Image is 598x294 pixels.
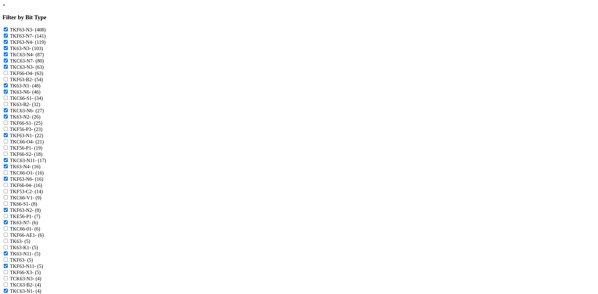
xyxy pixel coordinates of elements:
[10,276,41,281] label: TCK63-N3
[10,251,40,256] label: TK63-N11
[10,245,38,250] label: TK63-K1
[29,220,38,225] span: - (6)
[29,164,40,169] span: - (16)
[10,127,42,132] label: TKF56-P3
[32,27,46,32] span: - (408)
[10,195,41,200] label: TKC66-V1
[33,64,44,70] span: - (63)
[32,282,41,287] span: - (4)
[31,152,42,157] span: - (18)
[10,176,43,182] label: TKF63-N6
[33,195,41,200] span: - (9)
[10,139,44,144] label: TKC66-O4
[10,120,42,126] label: TKF66-S1
[10,83,40,88] label: TK63-N1
[29,89,40,95] span: - (46)
[10,170,44,175] label: TKC66-O1
[21,239,30,244] span: - (5)
[10,71,43,76] label: TKF66-O4
[10,145,42,151] label: TKF56-P1
[10,114,40,119] label: TK63-N2
[10,27,46,32] label: TKF63-N3
[29,46,43,51] span: - (103)
[10,183,42,188] label: TKF66-04
[10,46,43,51] label: TK63-N3
[32,33,46,39] span: - (141)
[33,52,44,57] span: - (87)
[33,276,41,281] span: - (4)
[29,83,40,88] span: - (48)
[29,102,40,107] span: - (32)
[10,133,43,138] label: TKF63-N1
[32,77,43,82] span: - (54)
[10,58,44,63] label: TKC63-N7
[2,14,596,21] h3: Filter by Bit Type
[32,133,43,138] span: - (22)
[31,226,40,231] span: - (6)
[2,2,5,8] a: ×
[10,270,41,275] label: TKF66-X3
[29,114,40,119] span: - (26)
[10,264,43,269] label: TKF63-N11
[31,183,42,188] span: - (16)
[33,139,44,144] span: - (21)
[10,239,30,244] label: TK63
[31,145,42,151] span: - (19)
[10,33,46,39] label: TKF63-N7
[33,108,44,113] span: - (27)
[10,164,40,169] label: TK63-N4
[28,201,37,207] span: - (8)
[10,77,43,82] label: TKF63-B2
[32,176,43,182] span: - (16)
[34,264,43,269] span: - (5)
[29,245,38,250] span: - (5)
[10,64,44,70] label: TKC63-N3
[32,189,43,194] span: - (14)
[10,40,46,45] label: TKF63-N4
[33,58,44,63] span: - (80)
[10,152,42,157] label: TKF66-S2
[10,102,40,107] label: TK63-B2
[10,257,33,263] label: TKF63
[10,89,40,95] label: TK63-N6
[10,158,46,163] label: TKC63-N11
[31,120,42,126] span: - (25)
[32,96,43,101] span: - (34)
[31,251,40,256] span: - (5)
[33,288,41,294] span: - (4)
[10,220,38,225] label: TK63-N7
[10,214,40,219] label: TKE56-P1
[10,232,44,238] label: TKF66-AE1
[10,282,41,287] label: TKC63-B2
[32,40,45,45] span: - (119)
[10,288,41,294] label: TKC63-N1
[24,257,33,263] span: - (5)
[10,52,44,57] label: TKC63-N4
[32,208,41,213] span: - (8)
[10,201,37,207] label: TK66-S1
[33,170,44,175] span: - (16)
[10,226,40,231] label: TKC66-01
[35,232,44,238] span: - (6)
[35,158,46,163] span: - (17)
[32,71,43,76] span: - (63)
[32,270,41,275] span: - (5)
[10,208,41,213] label: TKF63-N2
[31,127,42,132] span: - (23)
[10,108,44,113] label: TKC63-N6
[31,214,40,219] span: - (7)
[10,189,43,194] label: TKF53-C2
[10,96,43,101] label: TKC66-S1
